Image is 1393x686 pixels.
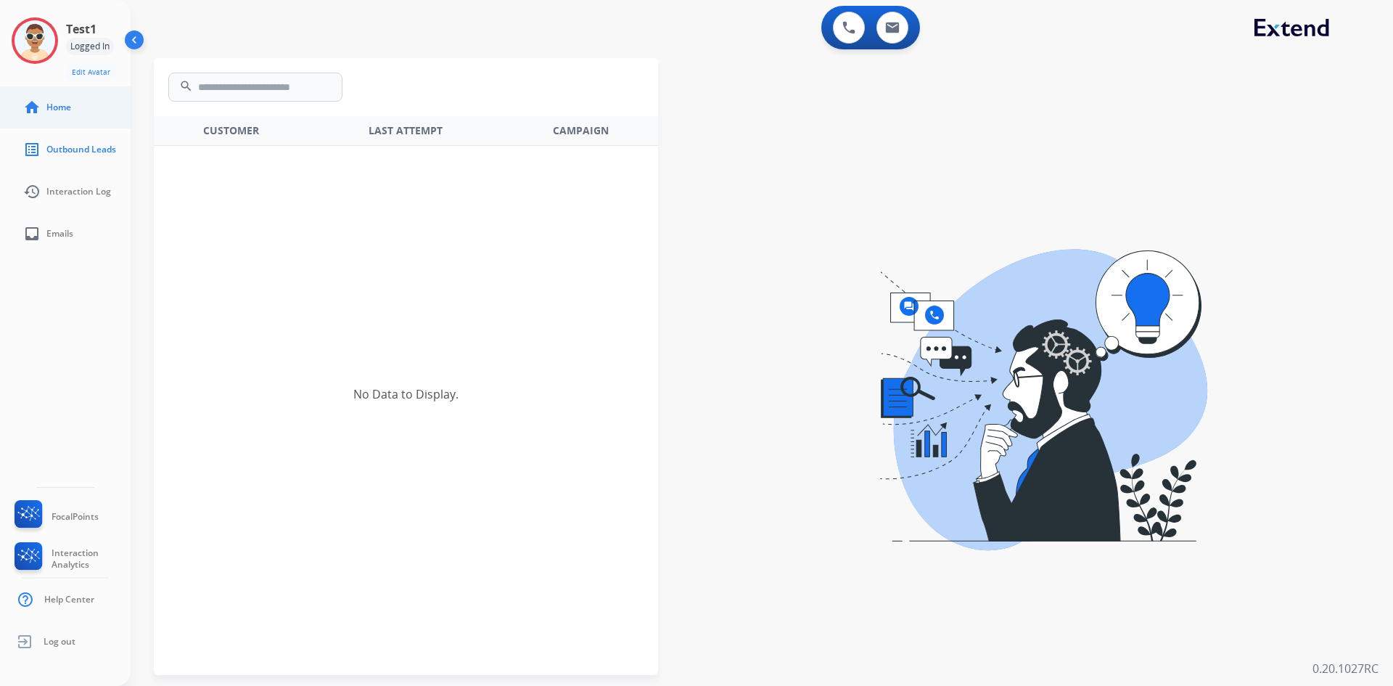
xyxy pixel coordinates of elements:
span: Log out [44,636,75,648]
button: Edit Avatar [66,64,116,81]
a: FocalPoints [12,500,99,534]
div: No Data to Display. [154,113,658,675]
p: 0.20.1027RC [1312,660,1378,677]
mat-icon: search [177,79,194,97]
span: Interaction Analytics [52,547,131,571]
img: avatar [15,20,55,61]
span: FocalPoints [52,511,99,523]
span: Home [46,102,71,113]
mat-icon: inbox [23,225,41,242]
span: Help Center [44,594,94,605]
span: Outbound Leads [46,144,116,155]
div: Logged In [66,38,114,55]
mat-icon: home [23,99,41,116]
span: Interaction Log [46,186,111,197]
mat-icon: list_alt [23,141,41,158]
span: Emails [46,228,73,240]
h3: Test1 [66,20,96,38]
a: Interaction Analytics [12,542,131,576]
mat-icon: history [23,183,41,200]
